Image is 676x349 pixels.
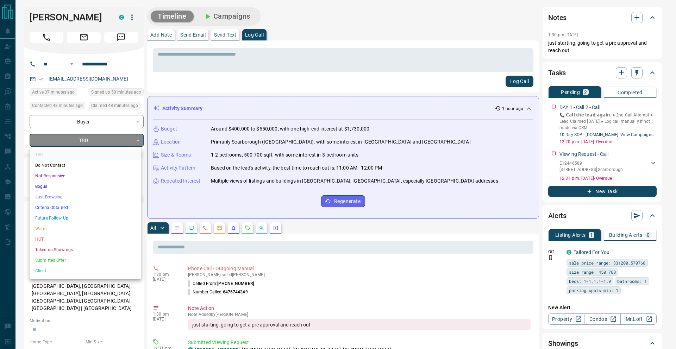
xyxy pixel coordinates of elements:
li: Future Follow Up [30,213,141,223]
li: Warm [30,223,141,234]
li: Just Browsing [30,192,141,202]
li: HOT [30,234,141,245]
li: Bogus [30,181,141,192]
li: Not Responsive [30,171,141,181]
li: Client [30,266,141,276]
li: Submitted Offer [30,255,141,266]
li: Criteria Obtained [30,202,141,213]
li: Taken on Showings [30,245,141,255]
li: Do Not Contact [30,160,141,171]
